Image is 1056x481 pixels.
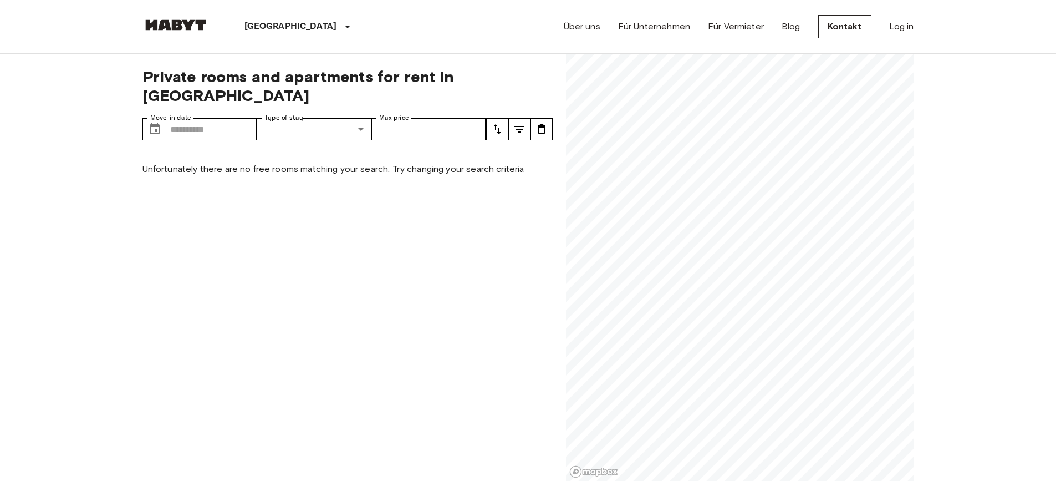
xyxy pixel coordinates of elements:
[142,19,209,31] img: Habyt
[530,118,553,140] button: tune
[142,67,553,105] span: Private rooms and apartments for rent in [GEOGRAPHIC_DATA]
[569,465,618,478] a: Mapbox logo
[244,20,337,33] p: [GEOGRAPHIC_DATA]
[618,20,690,33] a: Für Unternehmen
[782,20,800,33] a: Blog
[150,113,191,123] label: Move-in date
[818,15,871,38] a: Kontakt
[142,163,553,176] p: Unfortunately there are no free rooms matching your search. Try changing your search criteria
[264,113,303,123] label: Type of stay
[564,20,600,33] a: Über uns
[889,20,914,33] a: Log in
[486,118,508,140] button: tune
[508,118,530,140] button: tune
[708,20,764,33] a: Für Vermieter
[379,113,409,123] label: Max price
[144,118,166,140] button: Choose date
